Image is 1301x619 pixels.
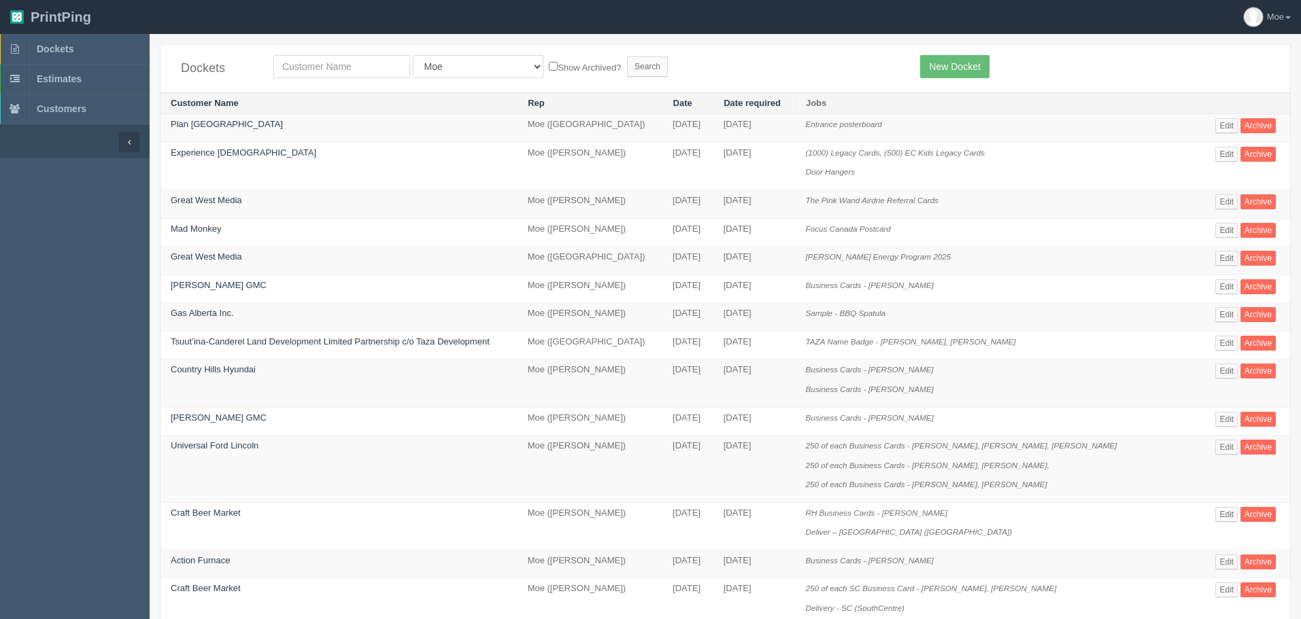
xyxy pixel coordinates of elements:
[37,73,82,84] span: Estimates
[1240,336,1276,351] a: Archive
[662,114,713,143] td: [DATE]
[1215,554,1238,569] a: Edit
[518,247,662,275] td: Moe ([GEOGRAPHIC_DATA])
[805,556,933,565] i: Business Cards - [PERSON_NAME]
[171,147,316,158] a: Experience [DEMOGRAPHIC_DATA]
[805,584,1056,593] i: 250 of each SC Business Card - [PERSON_NAME], [PERSON_NAME]
[805,281,933,289] i: Business Cards - [PERSON_NAME]
[1240,412,1276,427] a: Archive
[1215,251,1238,266] a: Edit
[1215,582,1238,597] a: Edit
[805,385,933,393] i: Business Cards - [PERSON_NAME]
[1240,582,1276,597] a: Archive
[713,407,796,436] td: [DATE]
[713,303,796,332] td: [DATE]
[662,407,713,436] td: [DATE]
[1215,507,1238,522] a: Edit
[662,142,713,190] td: [DATE]
[518,436,662,503] td: Moe ([PERSON_NAME])
[1215,118,1238,133] a: Edit
[662,303,713,332] td: [DATE]
[171,195,242,205] a: Great West Media
[518,142,662,190] td: Moe ([PERSON_NAME])
[805,603,905,612] i: Delivery - SC (SouthCentre)
[662,502,713,550] td: [DATE]
[1215,412,1238,427] a: Edit
[171,119,283,129] a: Plan [GEOGRAPHIC_DATA]
[724,98,781,108] a: Date required
[713,331,796,359] td: [DATE]
[805,148,985,157] i: (1000) Legacy Cards, (500) EC Kids Legacy Cards
[713,550,796,578] td: [DATE]
[181,62,253,75] h4: Dockets
[518,303,662,332] td: Moe ([PERSON_NAME])
[1215,147,1238,162] a: Edit
[713,114,796,143] td: [DATE]
[662,190,713,219] td: [DATE]
[713,359,796,407] td: [DATE]
[171,440,258,450] a: Universal Ford Lincoln
[10,10,24,24] img: logo-3e63b451c926e2ac314895c53de4908e5d424f24456219fb08d385ab2e579770.png
[805,365,933,374] i: Business Cards - [PERSON_NAME]
[518,331,662,359] td: Moe ([GEOGRAPHIC_DATA])
[1244,7,1263,26] img: avatar_default-7531ab5dedf162e01f1e0bb0964e6a185e93c5c22dfe317fb01d7f8cd2b1632c.jpg
[1240,118,1276,133] a: Archive
[1240,554,1276,569] a: Archive
[518,218,662,247] td: Moe ([PERSON_NAME])
[171,555,230,565] a: Action Furnace
[713,190,796,219] td: [DATE]
[627,56,668,77] input: Search
[37,103,86,114] span: Customers
[171,251,242,262] a: Great West Media
[805,224,890,233] i: Focus Canada Postcard
[1215,336,1238,351] a: Edit
[713,142,796,190] td: [DATE]
[1215,223,1238,238] a: Edit
[1240,147,1276,162] a: Archive
[1215,194,1238,209] a: Edit
[528,98,545,108] a: Rep
[1240,223,1276,238] a: Archive
[805,441,1117,450] i: 250 of each Business Cards - [PERSON_NAME], [PERSON_NAME], [PERSON_NAME]
[171,280,267,290] a: [PERSON_NAME] GMC
[713,436,796,503] td: [DATE]
[273,55,410,78] input: Customer Name
[713,275,796,303] td: [DATE]
[920,55,989,78] a: New Docket
[662,331,713,359] td: [DATE]
[518,275,662,303] td: Moe ([PERSON_NAME])
[518,407,662,436] td: Moe ([PERSON_NAME])
[673,98,692,108] a: Date
[805,120,881,128] i: Entrance posterboard
[662,359,713,407] td: [DATE]
[549,59,621,75] label: Show Archived?
[805,167,855,176] i: Door Hangers
[549,62,558,71] input: Show Archived?
[1215,364,1238,378] a: Edit
[518,502,662,550] td: Moe ([PERSON_NAME])
[171,336,490,347] a: Tsuut’ina-Canderel Land Development Limited Partnership c/o Taza Development
[518,550,662,578] td: Moe ([PERSON_NAME])
[805,527,1012,536] i: Deliver – [GEOGRAPHIC_DATA] ([GEOGRAPHIC_DATA])
[713,247,796,275] td: [DATE]
[1240,440,1276,455] a: Archive
[1240,307,1276,322] a: Archive
[171,412,267,423] a: [PERSON_NAME] GMC
[805,308,885,317] i: Sample - BBQ Spatula
[662,247,713,275] td: [DATE]
[713,218,796,247] td: [DATE]
[518,114,662,143] td: Moe ([GEOGRAPHIC_DATA])
[171,583,241,593] a: Craft Beer Market
[662,550,713,578] td: [DATE]
[518,359,662,407] td: Moe ([PERSON_NAME])
[37,43,73,54] span: Dockets
[171,508,241,518] a: Craft Beer Market
[662,218,713,247] td: [DATE]
[1240,364,1276,378] a: Archive
[1215,440,1238,455] a: Edit
[171,224,221,234] a: Mad Monkey
[1240,194,1276,209] a: Archive
[171,364,256,374] a: Country Hills Hyundai
[805,480,1047,489] i: 250 of each Business Cards - [PERSON_NAME], [PERSON_NAME]
[1215,307,1238,322] a: Edit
